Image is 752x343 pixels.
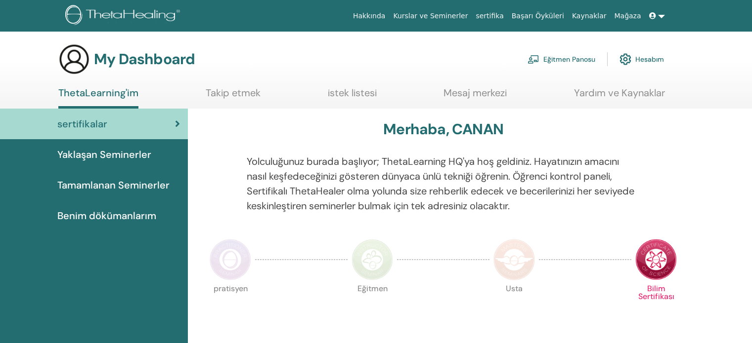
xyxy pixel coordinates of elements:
[57,208,156,223] span: Benim dökümanlarım
[389,7,472,25] a: Kurslar ve Seminerler
[635,285,677,326] p: Bilim Sertifikası
[206,87,261,106] a: Takip etmek
[352,285,393,326] p: Eğitmen
[349,7,390,25] a: Hakkında
[635,239,677,280] img: Certificate of Science
[328,87,377,106] a: istek listesi
[443,87,507,106] a: Mesaj merkezi
[247,154,640,213] p: Yolculuğunuz burada başlıyor; ThetaLearning HQ'ya hoş geldiniz. Hayatınızın amacını nasıl keşfede...
[210,285,251,326] p: pratisyen
[57,116,107,131] span: sertifikalar
[619,51,631,68] img: cog.svg
[568,7,611,25] a: Kaynaklar
[210,239,251,280] img: Practitioner
[493,285,535,326] p: Usta
[528,55,539,64] img: chalkboard-teacher.svg
[65,5,183,27] img: logo.png
[508,7,568,25] a: Başarı Öyküleri
[58,87,138,109] a: ThetaLearning'im
[610,7,645,25] a: Mağaza
[528,48,595,70] a: Eğitmen Panosu
[574,87,665,106] a: Yardım ve Kaynaklar
[57,178,170,192] span: Tamamlanan Seminerler
[58,43,90,75] img: generic-user-icon.jpg
[493,239,535,280] img: Master
[383,120,503,138] h3: Merhaba, CANAN
[352,239,393,280] img: Instructor
[94,50,195,68] h3: My Dashboard
[57,147,151,162] span: Yaklaşan Seminerler
[619,48,664,70] a: Hesabım
[472,7,507,25] a: sertifika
